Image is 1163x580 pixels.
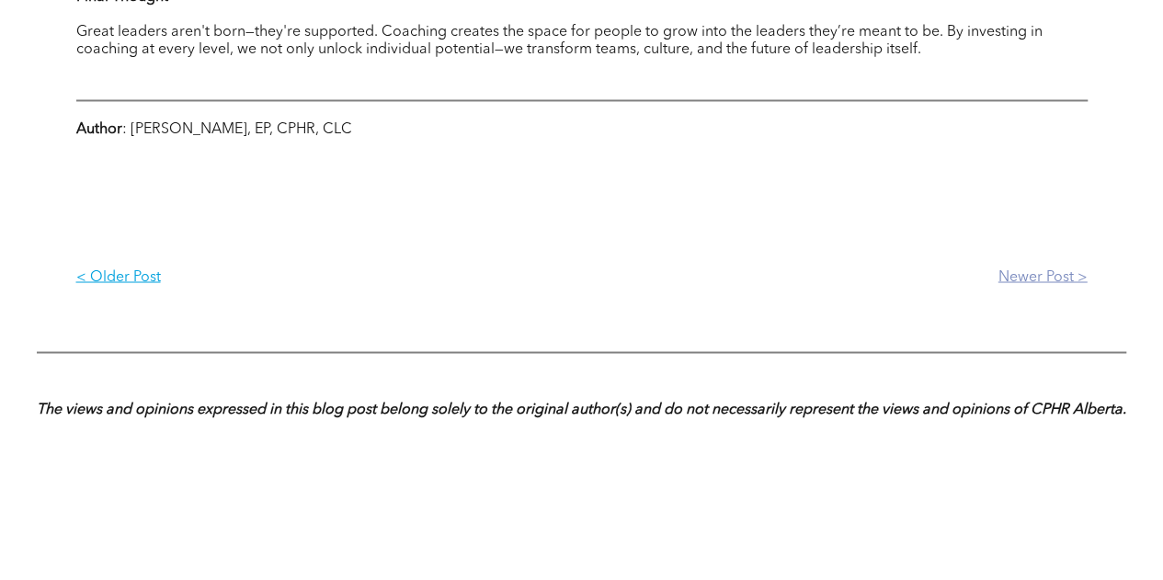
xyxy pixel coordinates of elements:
[76,25,1043,57] span: Great leaders aren't born—they're supported. Coaching creates the space for people to grow into t...
[582,254,1088,301] a: Newer Post >
[76,122,122,137] strong: Author
[37,402,1126,416] strong: The views and opinions expressed in this blog post belong solely to the original author(s) and do...
[76,254,582,301] a: < Older Post
[76,268,582,286] p: < Older Post
[582,268,1088,286] p: Newer Post >
[122,122,352,137] span: : [PERSON_NAME], EP, CPHR, CLC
